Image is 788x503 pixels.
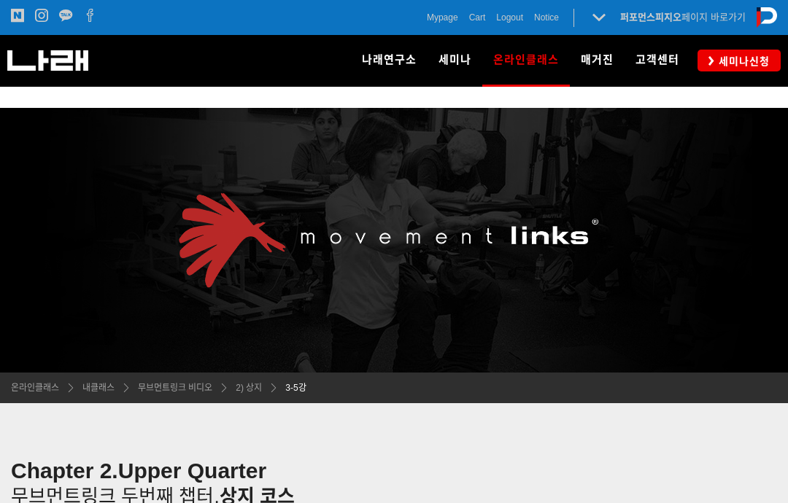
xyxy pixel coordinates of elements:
a: 세미나 [428,35,482,86]
a: 2) 상지 [228,381,262,395]
span: 나래연구소 [362,53,417,66]
span: 온라인클래스 [11,383,59,393]
a: 온라인클래스 [482,35,570,86]
strong: 퍼포먼스피지오 [620,12,681,23]
a: Logout [496,10,523,25]
a: 내클래스 [75,381,115,395]
a: 세미나신청 [698,50,781,71]
span: 3-5강 [285,383,306,393]
span: 세미나신청 [714,54,770,69]
a: 퍼포먼스피지오페이지 바로가기 [620,12,746,23]
span: 2) 상지 [236,383,262,393]
strong: Upper Quarter [118,459,266,483]
a: Mypage [427,10,458,25]
a: Notice [534,10,559,25]
span: 고객센터 [636,53,679,66]
strong: Chapter 2. [11,459,118,483]
a: Cart [469,10,486,25]
span: 매거진 [581,53,614,66]
a: 나래연구소 [351,35,428,86]
span: 무브먼트링크 비디오 [138,383,212,393]
a: 무브먼트링크 비디오 [131,381,212,395]
a: 3-5강 [278,381,306,395]
a: 매거진 [570,35,625,86]
span: 내클래스 [82,383,115,393]
span: 세미나 [439,53,471,66]
a: 고객센터 [625,35,690,86]
span: 온라인클래스 [493,48,559,71]
a: 온라인클래스 [11,381,59,395]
